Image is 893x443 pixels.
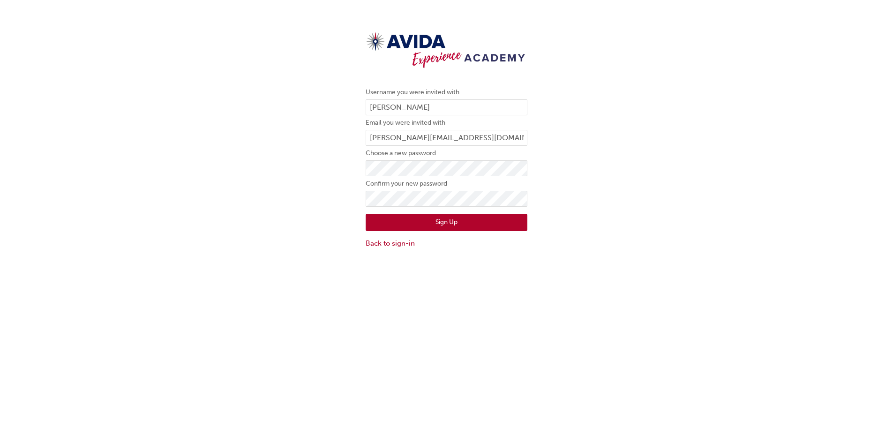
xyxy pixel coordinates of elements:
[366,178,527,189] label: Confirm your new password
[366,117,527,128] label: Email you were invited with
[366,87,527,98] label: Username you were invited with
[366,28,527,73] img: Trak
[366,99,527,115] input: Username
[366,148,527,159] label: Choose a new password
[366,238,527,249] a: Back to sign-in
[366,214,527,232] button: Sign Up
